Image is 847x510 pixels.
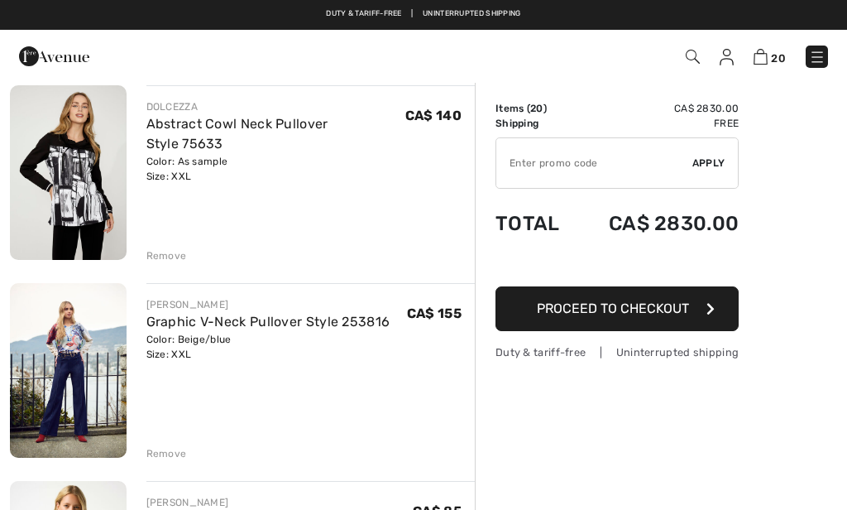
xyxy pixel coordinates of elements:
[576,195,739,252] td: CA$ 2830.00
[754,46,786,66] a: 20
[10,283,127,458] img: Graphic V-Neck Pullover Style 253816
[495,116,576,131] td: Shipping
[19,47,89,63] a: 1ère Avenue
[576,101,739,116] td: CA$ 2830.00
[495,195,576,252] td: Total
[146,297,390,312] div: [PERSON_NAME]
[146,248,187,263] div: Remove
[495,101,576,116] td: Items ( )
[495,344,739,360] div: Duty & tariff-free | Uninterrupted shipping
[146,314,390,330] a: Graphic V-Neck Pullover Style 253816
[692,156,725,171] span: Apply
[405,108,462,123] span: CA$ 140
[809,49,825,65] img: Menu
[537,301,689,316] span: Proceed to Checkout
[19,40,89,73] img: 1ère Avenue
[146,495,414,510] div: [PERSON_NAME]
[146,332,390,362] div: Color: Beige/blue Size: XXL
[326,9,520,17] a: Duty & tariff-free | Uninterrupted shipping
[496,138,692,188] input: Promo code
[146,99,405,114] div: DOLCEZZA
[754,49,768,65] img: Shopping Bag
[720,49,734,65] img: My Info
[146,446,187,461] div: Remove
[10,85,127,260] img: Abstract Cowl Neck Pullover Style 75633
[686,50,700,64] img: Search
[495,286,739,331] button: Proceed to Checkout
[576,116,739,131] td: Free
[495,252,739,281] iframe: PayPal-paypal
[407,306,462,321] span: CA$ 155
[146,154,405,184] div: Color: As sample Size: XXL
[771,52,786,65] span: 20
[146,116,328,152] a: Abstract Cowl Neck Pullover Style 75633
[530,103,543,114] span: 20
